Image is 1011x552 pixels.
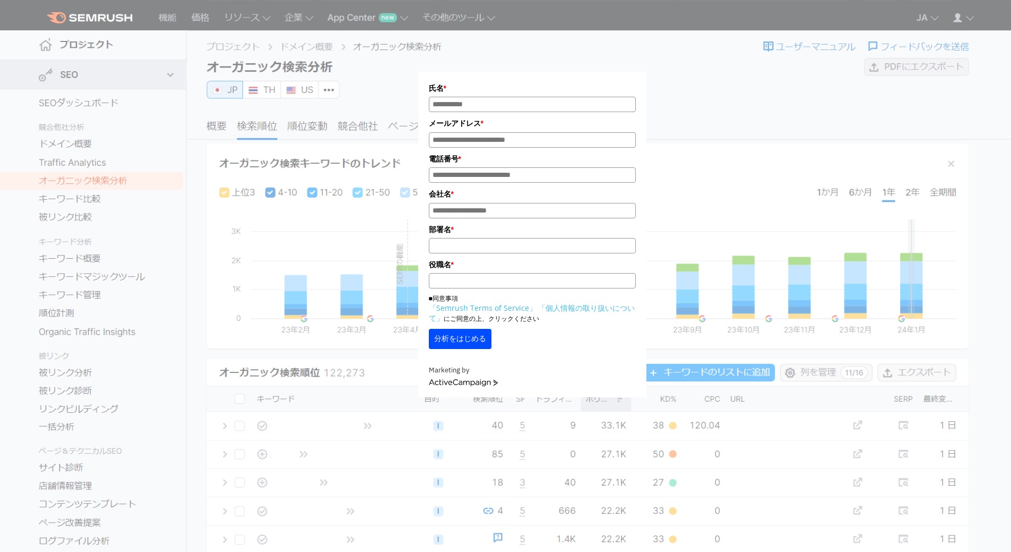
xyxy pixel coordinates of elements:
[429,82,636,94] label: 氏名
[429,153,636,165] label: 電話番号
[429,365,636,376] div: Marketing by
[429,294,636,324] p: ■同意事項 にご同意の上、クリックください
[429,188,636,200] label: 会社名
[429,117,636,129] label: メールアドレス
[429,329,491,349] button: 分析をはじめる
[429,303,635,323] a: 「個人情報の取り扱いについて」
[429,224,636,235] label: 部署名
[429,303,537,313] a: 「Semrush Terms of Service」
[429,259,636,270] label: 役職名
